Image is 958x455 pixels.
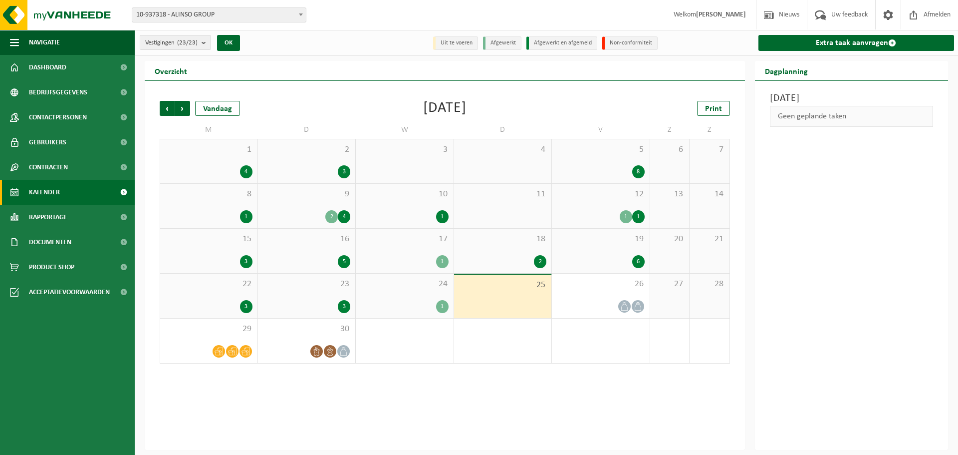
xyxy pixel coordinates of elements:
td: D [258,121,356,139]
div: 5 [338,255,350,268]
span: 23 [263,279,351,290]
span: 2 [263,144,351,155]
span: 21 [695,234,724,245]
span: Acceptatievoorwaarden [29,280,110,305]
span: 16 [263,234,351,245]
div: 3 [240,255,252,268]
span: Vorige [160,101,175,116]
span: 11 [459,189,547,200]
button: OK [217,35,240,51]
span: Bedrijfsgegevens [29,80,87,105]
span: 6 [655,144,685,155]
span: 28 [695,279,724,290]
span: 17 [361,234,449,245]
span: 18 [459,234,547,245]
span: Print [705,105,722,113]
h3: [DATE] [770,91,934,106]
td: V [552,121,650,139]
h2: Dagplanning [755,61,818,80]
div: 1 [436,300,449,313]
span: Vestigingen [145,35,198,50]
a: Extra taak aanvragen [758,35,955,51]
div: 1 [436,210,449,223]
td: Z [650,121,690,139]
span: 10-937318 - ALINSO GROUP [132,7,306,22]
span: 27 [655,279,685,290]
button: Vestigingen(23/23) [140,35,211,50]
div: 2 [325,210,338,223]
span: 29 [165,324,252,335]
div: Vandaag [195,101,240,116]
span: 26 [557,279,645,290]
div: 1 [240,210,252,223]
span: Kalender [29,180,60,205]
span: 8 [165,189,252,200]
span: 10 [361,189,449,200]
li: Afgewerkt en afgemeld [526,36,597,50]
span: 4 [459,144,547,155]
div: 1 [620,210,632,223]
span: 13 [655,189,685,200]
li: Afgewerkt [483,36,521,50]
span: Rapportage [29,205,67,230]
strong: [PERSON_NAME] [696,11,746,18]
span: Gebruikers [29,130,66,155]
span: 15 [165,234,252,245]
span: 10-937318 - ALINSO GROUP [132,8,306,22]
div: 8 [632,165,645,178]
li: Uit te voeren [433,36,478,50]
div: 2 [534,255,546,268]
span: 20 [655,234,685,245]
span: 25 [459,280,547,291]
div: 4 [338,210,350,223]
span: 22 [165,279,252,290]
h2: Overzicht [145,61,197,80]
span: Documenten [29,230,71,255]
td: M [160,121,258,139]
div: 3 [240,300,252,313]
span: 3 [361,144,449,155]
div: [DATE] [423,101,467,116]
a: Print [697,101,730,116]
span: 7 [695,144,724,155]
div: 3 [338,300,350,313]
span: Contactpersonen [29,105,87,130]
span: Dashboard [29,55,66,80]
div: Geen geplande taken [770,106,934,127]
span: 30 [263,324,351,335]
li: Non-conformiteit [602,36,658,50]
span: 1 [165,144,252,155]
span: 14 [695,189,724,200]
count: (23/23) [177,39,198,46]
td: D [454,121,552,139]
td: W [356,121,454,139]
div: 4 [240,165,252,178]
div: 6 [632,255,645,268]
span: 24 [361,279,449,290]
span: 12 [557,189,645,200]
span: Contracten [29,155,68,180]
div: 1 [632,210,645,223]
div: 1 [436,255,449,268]
td: Z [690,121,729,139]
span: Navigatie [29,30,60,55]
span: Product Shop [29,255,74,280]
span: 9 [263,189,351,200]
span: Volgende [175,101,190,116]
span: 19 [557,234,645,245]
span: 5 [557,144,645,155]
div: 3 [338,165,350,178]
